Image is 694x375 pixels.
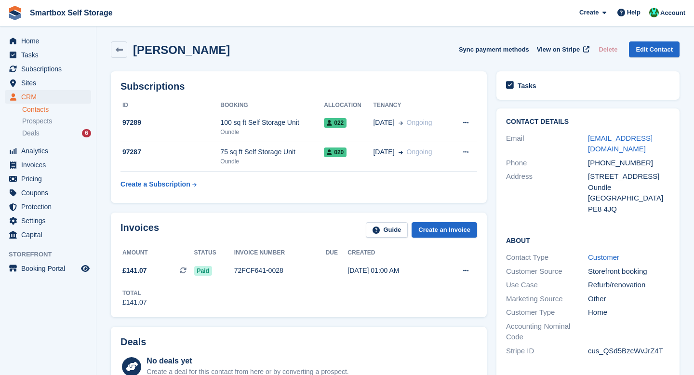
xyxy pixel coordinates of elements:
[366,222,408,238] a: Guide
[220,147,324,157] div: 75 sq ft Self Storage Unit
[588,294,670,305] div: Other
[8,6,22,20] img: stora-icon-8386f47178a22dfd0bd8f6a31ec36ba5ce8667c1dd55bd0f319d3a0aa187defe.svg
[220,157,324,166] div: Oundle
[5,90,91,104] a: menu
[21,214,79,228] span: Settings
[21,76,79,90] span: Sites
[21,48,79,62] span: Tasks
[506,118,670,126] h2: Contact Details
[21,90,79,104] span: CRM
[588,193,670,204] div: [GEOGRAPHIC_DATA]
[21,34,79,48] span: Home
[324,147,347,157] span: 020
[588,253,619,261] a: Customer
[5,34,91,48] a: menu
[407,148,432,156] span: Ongoing
[120,336,146,348] h2: Deals
[588,171,670,182] div: [STREET_ADDRESS]
[22,105,91,114] a: Contacts
[21,158,79,172] span: Invoices
[133,43,230,56] h2: [PERSON_NAME]
[588,307,670,318] div: Home
[347,266,440,276] div: [DATE] 01:00 AM
[21,172,79,186] span: Pricing
[506,133,588,155] div: Email
[5,62,91,76] a: menu
[9,250,96,259] span: Storefront
[220,98,324,113] th: Booking
[120,179,190,189] div: Create a Subscription
[518,81,536,90] h2: Tasks
[21,62,79,76] span: Subscriptions
[506,266,588,277] div: Customer Source
[588,346,670,357] div: cus_QSd5BzcWvJrZ4T
[537,45,580,54] span: View on Stripe
[5,158,91,172] a: menu
[579,8,599,17] span: Create
[324,98,373,113] th: Allocation
[220,128,324,136] div: Oundle
[506,235,670,245] h2: About
[5,48,91,62] a: menu
[506,307,588,318] div: Customer Type
[506,252,588,263] div: Contact Type
[533,41,591,57] a: View on Stripe
[506,280,588,291] div: Use Case
[412,222,477,238] a: Create an Invoice
[21,200,79,214] span: Protection
[120,175,197,193] a: Create a Subscription
[324,118,347,128] span: 022
[194,266,212,276] span: Paid
[506,346,588,357] div: Stripe ID
[194,245,234,261] th: Status
[373,118,394,128] span: [DATE]
[588,204,670,215] div: PE8 4JQ
[234,245,326,261] th: Invoice number
[122,297,147,308] div: £141.07
[22,128,91,138] a: Deals 6
[21,262,79,275] span: Booking Portal
[506,171,588,214] div: Address
[5,186,91,200] a: menu
[234,266,326,276] div: 72FCF641-0028
[220,118,324,128] div: 100 sq ft Self Storage Unit
[26,5,117,21] a: Smartbox Self Storage
[82,129,91,137] div: 6
[595,41,621,57] button: Delete
[506,321,588,343] div: Accounting Nominal Code
[5,172,91,186] a: menu
[22,129,40,138] span: Deals
[22,117,52,126] span: Prospects
[120,222,159,238] h2: Invoices
[459,41,529,57] button: Sync payment methods
[588,182,670,193] div: Oundle
[122,266,147,276] span: £141.07
[21,144,79,158] span: Analytics
[627,8,641,17] span: Help
[347,245,440,261] th: Created
[5,200,91,214] a: menu
[373,147,394,157] span: [DATE]
[506,294,588,305] div: Marketing Source
[120,81,477,92] h2: Subscriptions
[326,245,348,261] th: Due
[5,214,91,228] a: menu
[629,41,680,57] a: Edit Contact
[147,355,348,367] div: No deals yet
[5,228,91,241] a: menu
[5,144,91,158] a: menu
[21,228,79,241] span: Capital
[588,280,670,291] div: Refurb/renovation
[588,266,670,277] div: Storefront booking
[373,98,450,113] th: Tenancy
[120,147,220,157] div: 97287
[588,158,670,169] div: [PHONE_NUMBER]
[407,119,432,126] span: Ongoing
[120,98,220,113] th: ID
[22,116,91,126] a: Prospects
[5,76,91,90] a: menu
[122,289,147,297] div: Total
[588,134,653,153] a: [EMAIL_ADDRESS][DOMAIN_NAME]
[506,158,588,169] div: Phone
[649,8,659,17] img: Elinor Shepherd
